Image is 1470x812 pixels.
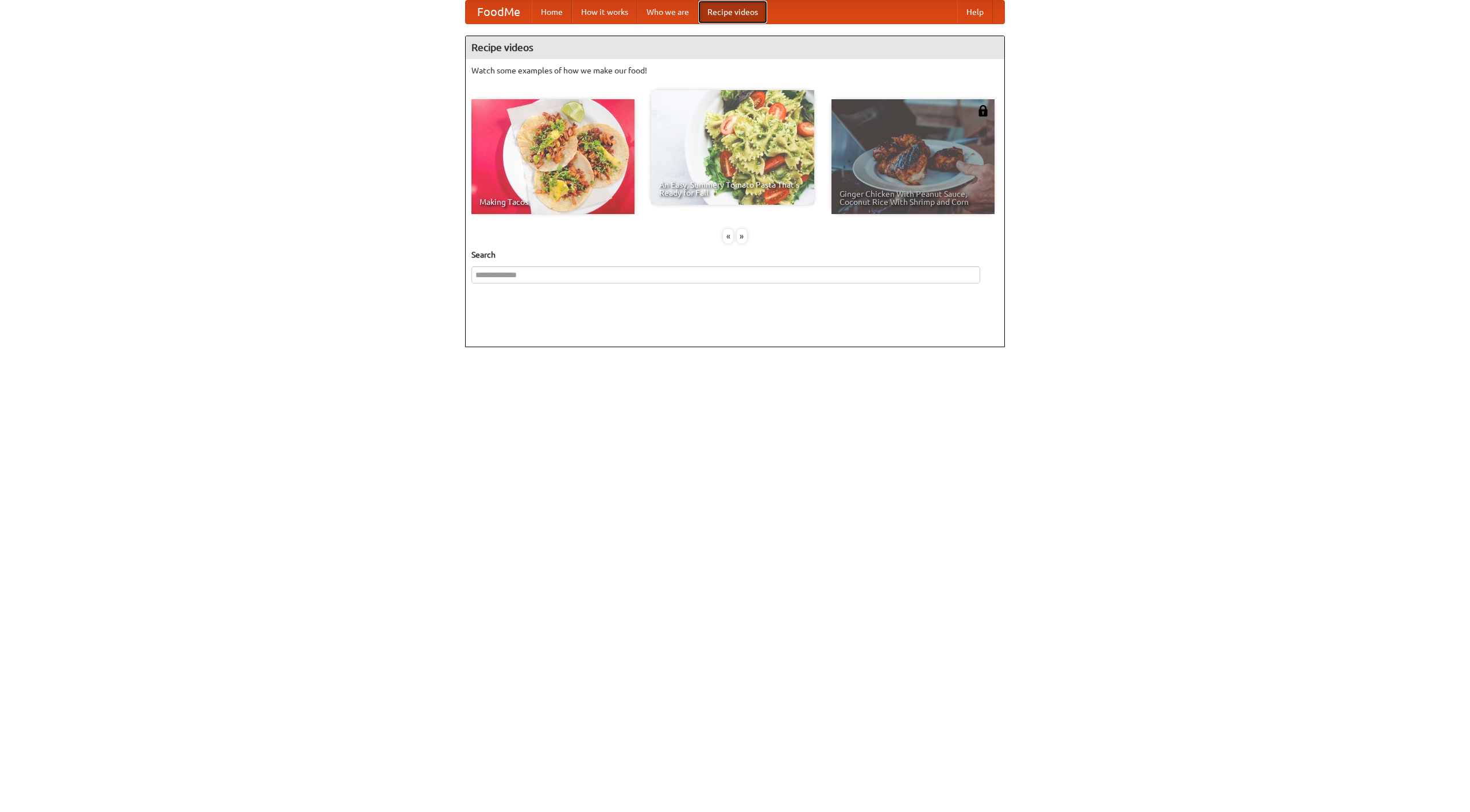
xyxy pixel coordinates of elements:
span: Making Tacos [479,198,626,206]
h4: Recipe videos [466,36,1004,59]
div: » [737,229,747,243]
a: How it works [572,1,637,24]
a: Making Tacos [471,99,635,214]
div: « [723,229,733,243]
a: An Easy, Summery Tomato Pasta That's Ready for Fall [651,90,814,205]
img: 483408.png [977,105,989,116]
h5: Search [471,249,999,261]
a: Recipe videos [698,1,767,24]
p: Watch some examples of how we make our food! [471,65,999,76]
a: FoodMe [466,1,532,24]
a: Who we are [637,1,698,24]
a: Home [532,1,572,24]
span: An Easy, Summery Tomato Pasta That's Ready for Fall [659,181,806,197]
a: Help [957,1,993,24]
